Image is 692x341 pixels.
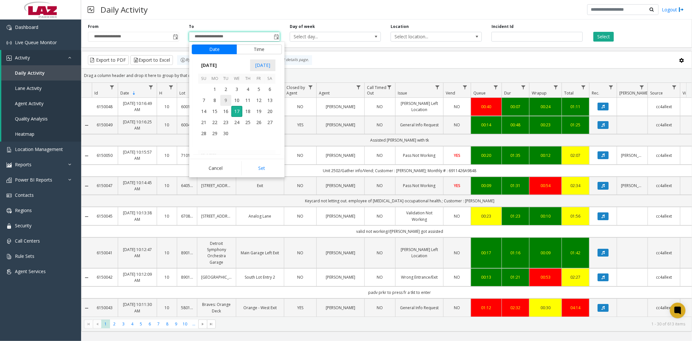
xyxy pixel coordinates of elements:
[297,153,303,158] span: NO
[88,24,99,30] label: From
[369,183,391,189] a: NO
[297,122,303,128] span: YES
[454,274,460,280] span: NO
[6,223,12,229] img: 'icon'
[96,250,114,256] a: 6150041
[88,55,129,65] button: Export to PDF
[506,122,525,128] a: 00:48
[242,106,253,117] td: Thursday, September 18, 2025
[15,24,38,30] span: Dashboard
[475,183,498,189] a: 00:09
[288,122,312,128] a: YES
[15,70,45,76] span: Daily Activity
[6,147,12,152] img: 'icon'
[96,305,114,311] a: 6150043
[1,96,81,111] a: Agent Activity
[161,305,173,311] a: 10
[454,213,460,219] span: NO
[240,250,280,256] a: Main Garage Left Exit
[447,213,467,219] a: NO
[533,104,558,110] a: 00:24
[198,128,209,139] span: 28
[454,122,460,128] span: NO
[264,117,275,128] span: 27
[15,268,46,274] span: Agent Services
[566,274,585,280] a: 02:27
[181,274,193,280] a: 890195
[566,213,585,219] a: 01:56
[122,119,153,131] a: [DATE] 10:16:25 AM
[231,95,242,106] span: 10
[209,128,220,139] span: 29
[242,117,253,128] span: 25
[321,213,360,219] a: [PERSON_NAME]
[1,126,81,142] a: Heatmap
[220,106,231,117] span: 16
[566,122,585,128] a: 01:25
[15,146,63,152] span: Location Management
[321,274,360,280] a: [PERSON_NAME]
[161,213,173,219] a: 10
[447,104,467,110] a: NO
[253,84,264,95] td: Friday, September 5, 2025
[6,269,12,274] img: 'icon'
[652,250,676,256] a: cc4allext
[475,213,498,219] a: 00:23
[88,2,94,18] img: pageIcon
[533,183,558,189] a: 00:54
[220,128,231,139] span: 30
[201,240,232,265] a: Detroit Symphony Orchestra Garage
[533,213,558,219] a: 00:10
[209,95,220,106] span: 8
[231,117,242,128] span: 24
[201,301,232,314] a: Braves: Orange Deck
[290,24,315,30] label: Day of week
[369,122,391,128] a: NO
[253,84,264,95] span: 5
[321,183,360,189] a: [PERSON_NAME]
[6,162,12,168] img: 'icon'
[579,83,588,92] a: Total Filter Menu
[475,104,498,110] div: 00:40
[242,106,253,117] span: 18
[533,250,558,256] a: 00:09
[652,213,676,219] a: cc4allext
[15,238,40,244] span: Call Centers
[181,122,193,128] a: 600400
[253,117,264,128] td: Friday, September 26, 2025
[96,152,114,158] a: 6150050
[130,55,173,65] button: Export to Excel
[506,183,525,189] a: 01:31
[566,152,585,158] a: 02:07
[533,122,558,128] div: 00:23
[475,274,498,280] div: 00:13
[506,104,525,110] div: 00:07
[354,83,363,92] a: Agent Filter Menu
[220,95,231,106] td: Tuesday, September 9, 2025
[399,152,439,158] a: Pass Not Working
[96,274,114,280] a: 6150042
[6,56,12,61] img: 'icon'
[189,24,194,30] label: To
[492,83,500,92] a: Queue Filter Menu
[506,274,525,280] a: 01:21
[621,152,644,158] a: [PERSON_NAME]
[201,274,232,280] a: [GEOGRAPHIC_DATA]
[652,122,676,128] a: cc4allext
[161,274,173,280] a: 10
[161,122,173,128] a: 10
[552,83,560,92] a: Wrapup Filter Menu
[15,253,34,259] span: Rule Sets
[1,111,81,126] a: Quality Analysis
[533,274,558,280] div: 00:53
[220,128,231,139] td: Tuesday, September 30, 2025
[369,213,391,219] a: NO
[201,213,232,219] a: [STREET_ADDRESS]
[253,95,264,106] td: Friday, September 12, 2025
[288,250,312,256] a: NO
[321,152,360,158] a: [PERSON_NAME]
